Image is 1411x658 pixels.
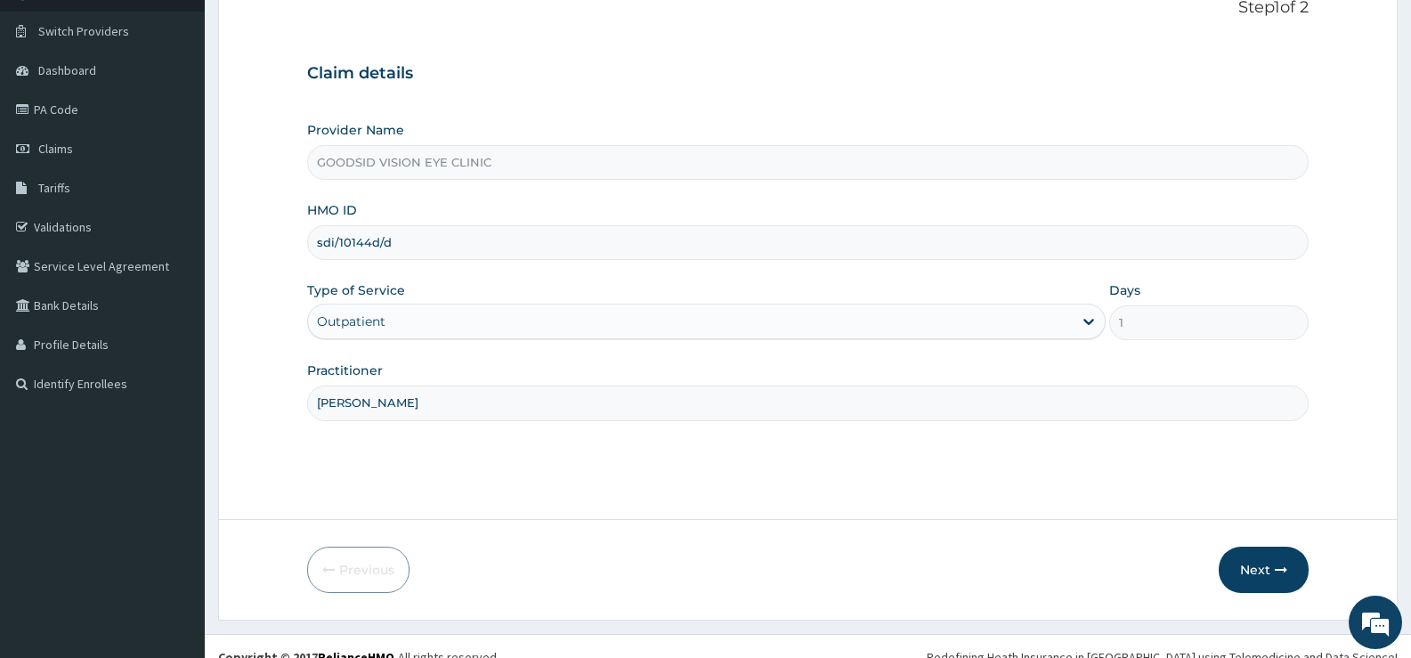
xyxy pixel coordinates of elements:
[103,208,246,388] span: We're online!
[292,9,335,52] div: Minimize live chat window
[38,141,73,157] span: Claims
[9,455,339,517] textarea: Type your message and hit 'Enter'
[307,281,405,299] label: Type of Service
[38,23,129,39] span: Switch Providers
[307,361,383,379] label: Practitioner
[1109,281,1140,299] label: Days
[38,180,70,196] span: Tariffs
[38,62,96,78] span: Dashboard
[307,201,357,219] label: HMO ID
[317,313,385,330] div: Outpatient
[307,386,1309,420] input: Enter Name
[33,89,72,134] img: d_794563401_company_1708531726252_794563401
[307,225,1309,260] input: Enter HMO ID
[307,121,404,139] label: Provider Name
[1219,547,1309,593] button: Next
[307,547,410,593] button: Previous
[307,64,1309,84] h3: Claim details
[93,100,299,123] div: Chat with us now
